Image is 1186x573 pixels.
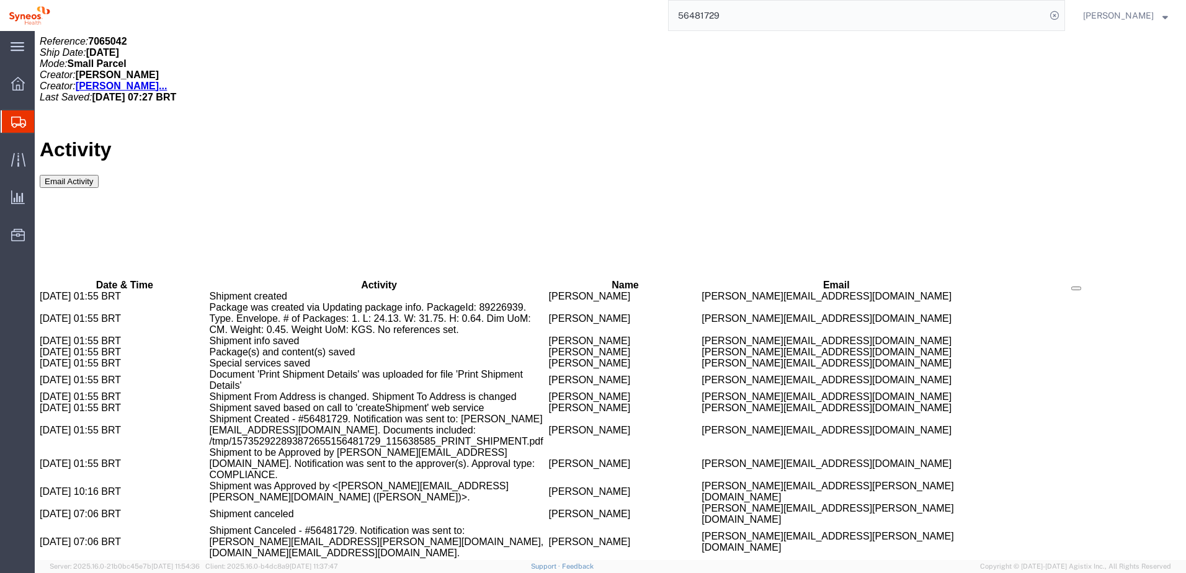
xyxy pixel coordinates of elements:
td: Shipment created [175,260,514,271]
td: [PERSON_NAME] [514,494,667,528]
td: [DATE] 01:55 BRT [5,316,175,327]
td: Shipment From Address is changed. Shipment To Address is changed [175,360,514,371]
span: [PERSON_NAME][EMAIL_ADDRESS][DOMAIN_NAME] [667,260,917,270]
td: [DATE] 07:06 BRT [5,472,175,494]
td: [DATE] 01:55 BRT [5,304,175,316]
td: Shipment info saved [175,304,514,316]
td: [PERSON_NAME] [514,271,667,304]
span: [PERSON_NAME][EMAIL_ADDRESS][DOMAIN_NAME] [667,316,917,326]
td: [PERSON_NAME] [514,304,667,316]
td: [DATE] 01:55 BRT [5,371,175,383]
th: Date &amp; Time: activate to sort column descending [5,249,175,260]
input: Search for shipment number, reference number [669,1,1046,30]
span: [PERSON_NAME][EMAIL_ADDRESS][PERSON_NAME][DOMAIN_NAME] [667,500,919,522]
td: [DATE] 01:55 BRT [5,327,175,338]
td: Shipment Canceled - #56481729. Notification was sent to: [PERSON_NAME][EMAIL_ADDRESS][PERSON_NAME... [175,494,514,528]
td: [DATE] 01:55 BRT [5,260,175,271]
td: [PERSON_NAME] [514,450,667,472]
span: [PERSON_NAME][EMAIL_ADDRESS][DOMAIN_NAME] [667,327,917,337]
td: [DATE] 01:55 BRT [5,271,175,304]
span: [PERSON_NAME][EMAIL_ADDRESS][DOMAIN_NAME] [667,427,917,438]
span: [PERSON_NAME][EMAIL_ADDRESS][PERSON_NAME][DOMAIN_NAME] [667,450,919,471]
span: [PERSON_NAME][EMAIL_ADDRESS][PERSON_NAME][DOMAIN_NAME] [667,528,919,549]
h1: Activity [5,107,1146,130]
span: Client: 2025.16.0-b4dc8a9 [205,562,338,570]
td: [PERSON_NAME] [514,260,667,271]
img: logo [9,6,50,25]
td: [PERSON_NAME] [514,416,667,450]
span: [DATE] 07:27 BRT [58,61,142,71]
span: [PERSON_NAME][EMAIL_ADDRESS][DOMAIN_NAME] [667,360,917,371]
td: [PERSON_NAME] [514,327,667,338]
td: [PERSON_NAME] [514,472,667,494]
span: [PERSON_NAME][EMAIL_ADDRESS][DOMAIN_NAME] [667,394,917,404]
td: Shipment to be Approved by [PERSON_NAME][EMAIL_ADDRESS][DOMAIN_NAME]. Notification was sent to th... [175,416,514,450]
td: Special services saved [175,327,514,338]
td: Shipment canceled [175,472,514,494]
span: [DATE] 11:37:47 [290,562,338,570]
a: [PERSON_NAME]... [41,50,133,60]
span: [PERSON_NAME][EMAIL_ADDRESS][DOMAIN_NAME] [667,344,917,354]
a: Support [531,562,562,570]
span: [PERSON_NAME][EMAIL_ADDRESS][DOMAIN_NAME] [667,282,917,293]
i: Last Saved: [5,61,58,71]
td: [PERSON_NAME] [514,383,667,416]
iframe: FS Legacy Container [35,31,1186,560]
td: [DATE] 01:55 BRT [5,360,175,371]
td: Document 'Print Shipment Details' was uploaded for file 'Print Shipment Details' [175,338,514,360]
span: Server: 2025.16.0-21b0bc45e7b [50,562,200,570]
td: Shipment saved based on call to 'createShipment' web service [175,371,514,383]
td: [PERSON_NAME] [514,316,667,327]
button: Manage table columns [1037,255,1046,259]
i: Creator: [5,50,41,60]
th: Name: activate to sort column ascending [514,249,667,260]
span: Natan Tateishi [1083,9,1154,22]
th: Email: activate to sort column ascending [667,249,936,260]
td: [DATE] 01:55 BRT [5,338,175,360]
span: [PERSON_NAME][EMAIL_ADDRESS][DOMAIN_NAME] [667,371,917,382]
td: Shipment was Approved by <[PERSON_NAME][EMAIL_ADDRESS][PERSON_NAME][DOMAIN_NAME] ([PERSON_NAME])>. [175,450,514,472]
td: [PERSON_NAME] [514,528,667,550]
span: Copyright © [DATE]-[DATE] Agistix Inc., All Rights Reserved [980,561,1171,572]
td: [PERSON_NAME] [514,371,667,383]
th: Activity: activate to sort column ascending [175,249,514,260]
a: Feedback [562,562,594,570]
td: [DATE] 07:08 BRT [5,528,175,550]
td: [DATE] 01:55 BRT [5,383,175,416]
td: Shipment status was changed to NEW [175,528,514,550]
td: Package was created via Updating package info. PackageId: 89226939. Type. Envelope. # of Packages... [175,271,514,304]
span: [PERSON_NAME][EMAIL_ADDRESS][PERSON_NAME][DOMAIN_NAME] [667,472,919,494]
td: [DATE] 10:16 BRT [5,450,175,472]
td: [PERSON_NAME] [514,360,667,371]
td: Shipment Created - #56481729. Notification was sent to: [PERSON_NAME][EMAIL_ADDRESS][DOMAIN_NAME]... [175,383,514,416]
td: [PERSON_NAME] [514,338,667,360]
span: [PERSON_NAME][EMAIL_ADDRESS][DOMAIN_NAME] [667,304,917,315]
td: [DATE] 07:06 BRT [5,494,175,528]
span: [DATE] 11:54:36 [151,562,200,570]
button: [PERSON_NAME] [1082,8,1169,23]
td: Package(s) and content(s) saved [175,316,514,327]
b: [PERSON_NAME] [41,38,124,49]
button: Email Activity [5,144,64,157]
td: [DATE] 01:55 BRT [5,416,175,450]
